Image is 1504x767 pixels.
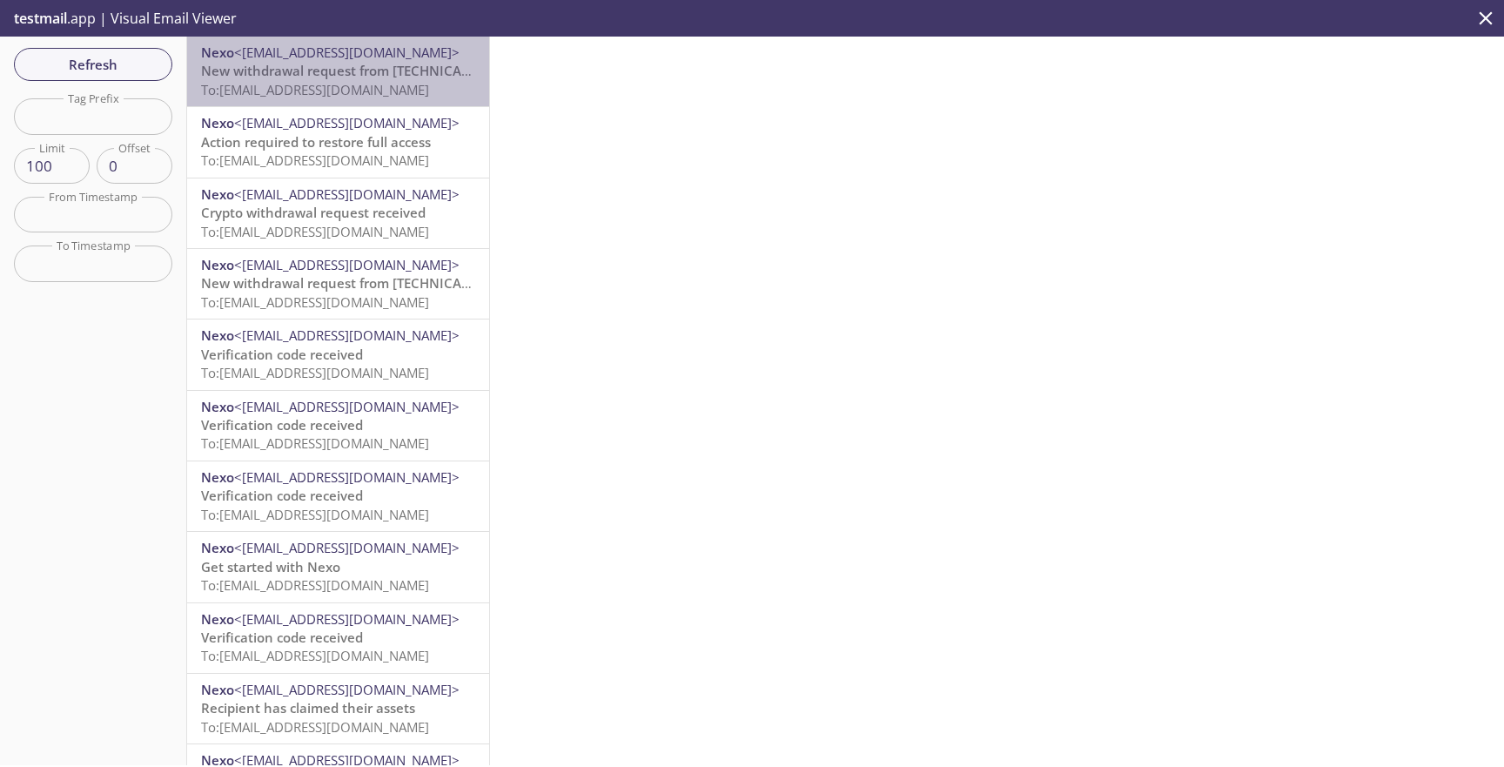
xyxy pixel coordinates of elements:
span: Nexo [201,398,234,415]
span: To: [EMAIL_ADDRESS][DOMAIN_NAME] [201,576,429,594]
span: <[EMAIL_ADDRESS][DOMAIN_NAME]> [234,44,460,61]
div: Nexo<[EMAIL_ADDRESS][DOMAIN_NAME]>New withdrawal request from [TECHNICAL_ID] - [DATE] 14:06:09 (C... [187,37,489,106]
div: Nexo<[EMAIL_ADDRESS][DOMAIN_NAME]>Verification code receivedTo:[EMAIL_ADDRESS][DOMAIN_NAME] [187,320,489,389]
span: To: [EMAIL_ADDRESS][DOMAIN_NAME] [201,81,429,98]
span: Nexo [201,185,234,203]
span: <[EMAIL_ADDRESS][DOMAIN_NAME]> [234,398,460,415]
span: <[EMAIL_ADDRESS][DOMAIN_NAME]> [234,539,460,556]
span: testmail [14,9,67,28]
div: Nexo<[EMAIL_ADDRESS][DOMAIN_NAME]>Verification code receivedTo:[EMAIL_ADDRESS][DOMAIN_NAME] [187,603,489,673]
div: Nexo<[EMAIL_ADDRESS][DOMAIN_NAME]>Get started with NexoTo:[EMAIL_ADDRESS][DOMAIN_NAME] [187,532,489,602]
span: <[EMAIL_ADDRESS][DOMAIN_NAME]> [234,114,460,131]
span: Verification code received [201,629,363,646]
button: Refresh [14,48,172,81]
span: To: [EMAIL_ADDRESS][DOMAIN_NAME] [201,364,429,381]
span: Nexo [201,681,234,698]
span: Nexo [201,256,234,273]
span: Nexo [201,468,234,486]
span: To: [EMAIL_ADDRESS][DOMAIN_NAME] [201,434,429,452]
span: Nexo [201,326,234,344]
span: Verification code received [201,346,363,363]
span: To: [EMAIL_ADDRESS][DOMAIN_NAME] [201,506,429,523]
span: To: [EMAIL_ADDRESS][DOMAIN_NAME] [201,223,429,240]
div: Nexo<[EMAIL_ADDRESS][DOMAIN_NAME]>Verification code receivedTo:[EMAIL_ADDRESS][DOMAIN_NAME] [187,461,489,531]
span: To: [EMAIL_ADDRESS][DOMAIN_NAME] [201,718,429,736]
span: <[EMAIL_ADDRESS][DOMAIN_NAME]> [234,681,460,698]
div: Nexo<[EMAIL_ADDRESS][DOMAIN_NAME]>New withdrawal request from [TECHNICAL_ID] - [DATE] 14:04:04 (C... [187,249,489,319]
span: Recipient has claimed their assets [201,699,415,717]
div: Nexo<[EMAIL_ADDRESS][DOMAIN_NAME]>Action required to restore full accessTo:[EMAIL_ADDRESS][DOMAIN... [187,107,489,177]
span: Get started with Nexo [201,558,340,575]
span: Verification code received [201,416,363,434]
span: To: [EMAIL_ADDRESS][DOMAIN_NAME] [201,151,429,169]
span: New withdrawal request from [TECHNICAL_ID] - [DATE] 14:04:04 (CET) [201,274,636,292]
span: Nexo [201,44,234,61]
span: <[EMAIL_ADDRESS][DOMAIN_NAME]> [234,468,460,486]
span: New withdrawal request from [TECHNICAL_ID] - [DATE] 14:06:09 (CET) [201,62,636,79]
span: To: [EMAIL_ADDRESS][DOMAIN_NAME] [201,647,429,664]
span: Action required to restore full access [201,133,431,151]
span: <[EMAIL_ADDRESS][DOMAIN_NAME]> [234,256,460,273]
span: Crypto withdrawal request received [201,204,426,221]
span: Nexo [201,610,234,628]
div: Nexo<[EMAIL_ADDRESS][DOMAIN_NAME]>Recipient has claimed their assetsTo:[EMAIL_ADDRESS][DOMAIN_NAME] [187,674,489,743]
span: Nexo [201,539,234,556]
span: Verification code received [201,487,363,504]
div: Nexo<[EMAIL_ADDRESS][DOMAIN_NAME]>Crypto withdrawal request receivedTo:[EMAIL_ADDRESS][DOMAIN_NAME] [187,178,489,248]
span: Nexo [201,114,234,131]
span: <[EMAIL_ADDRESS][DOMAIN_NAME]> [234,610,460,628]
span: To: [EMAIL_ADDRESS][DOMAIN_NAME] [201,293,429,311]
div: Nexo<[EMAIL_ADDRESS][DOMAIN_NAME]>Verification code receivedTo:[EMAIL_ADDRESS][DOMAIN_NAME] [187,391,489,461]
span: <[EMAIL_ADDRESS][DOMAIN_NAME]> [234,326,460,344]
span: <[EMAIL_ADDRESS][DOMAIN_NAME]> [234,185,460,203]
span: Refresh [28,53,158,76]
